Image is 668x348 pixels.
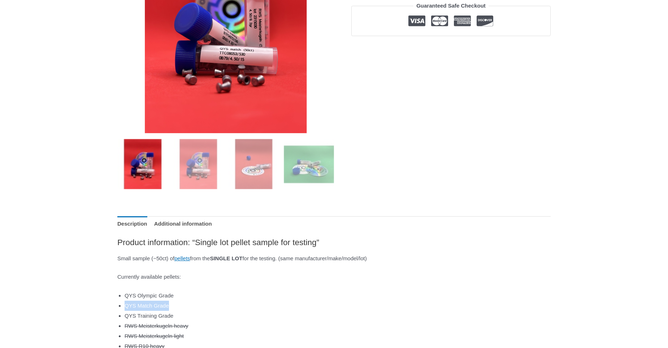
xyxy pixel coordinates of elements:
[413,1,489,11] legend: Guaranteed Safe Checkout
[125,333,184,339] del: RWS Meisterkugeln light
[125,323,188,329] del: RWS Meisterkugeln heavy
[284,139,334,189] img: Single lot pellet sample for testing - Image 4
[117,253,551,264] p: Small sample (~50ct) of from the for the testing. (same manufacturer/make/model/lot)
[117,139,168,189] img: Single lot pellet sample for testing
[117,272,551,282] p: Currently available pellets:
[125,311,551,321] li: QYS Training Grade
[125,301,551,311] li: QYS Match Grade
[125,291,551,301] li: QYS Olympic Grade
[117,216,147,232] a: Description
[210,255,230,261] strong: SINGLE
[154,216,212,232] a: Additional information
[117,237,551,248] h2: Product information: “Single lot pellet sample for testing”
[174,255,190,261] a: pellets
[229,139,279,189] img: Single lot pellet sample for testing - Image 3
[173,139,223,189] img: Single lot pellet sample for testing
[231,255,242,261] strong: LOT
